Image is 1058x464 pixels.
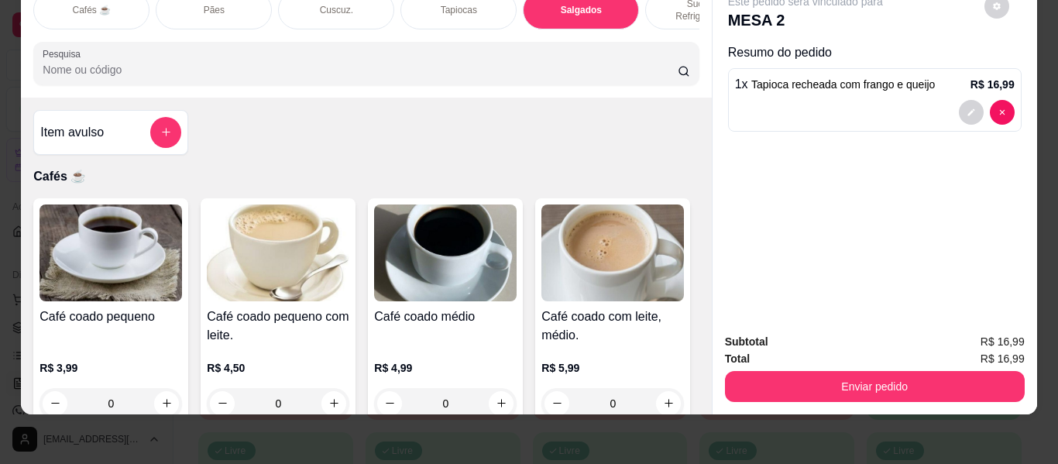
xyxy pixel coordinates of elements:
[33,167,699,186] p: Cafés ☕
[441,4,477,16] p: Tapiocas
[728,9,883,31] p: MESA 2
[43,62,678,77] input: Pesquisa
[43,391,67,416] button: decrease-product-quantity
[150,117,181,148] button: add-separate-item
[207,205,349,301] img: product-image
[40,360,182,376] p: R$ 3,99
[751,78,935,91] span: Tapioca recheada com frango e queijo
[72,4,111,16] p: Cafés ☕
[725,371,1025,402] button: Enviar pedido
[40,308,182,326] h4: Café coado pequeno
[990,100,1015,125] button: decrease-product-quantity
[374,308,517,326] h4: Café coado médio
[321,391,346,416] button: increase-product-quantity
[489,391,514,416] button: increase-product-quantity
[561,4,602,16] p: Salgados
[207,308,349,345] h4: Café coado pequeno com leite.
[207,360,349,376] p: R$ 4,50
[725,352,750,365] strong: Total
[959,100,984,125] button: decrease-product-quantity
[154,391,179,416] button: increase-product-quantity
[541,205,684,301] img: product-image
[981,333,1025,350] span: R$ 16,99
[728,43,1022,62] p: Resumo do pedido
[970,77,1015,92] p: R$ 16,99
[981,350,1025,367] span: R$ 16,99
[43,47,86,60] label: Pesquisa
[541,308,684,345] h4: Café coado com leite, médio.
[374,360,517,376] p: R$ 4,99
[210,391,235,416] button: decrease-product-quantity
[40,205,182,301] img: product-image
[377,391,402,416] button: decrease-product-quantity
[320,4,353,16] p: Cuscuz.
[204,4,225,16] p: Pães
[40,123,104,142] h4: Item avulso
[735,75,936,94] p: 1 x
[541,360,684,376] p: R$ 5,99
[374,205,517,301] img: product-image
[656,391,681,416] button: increase-product-quantity
[544,391,569,416] button: decrease-product-quantity
[725,335,768,348] strong: Subtotal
